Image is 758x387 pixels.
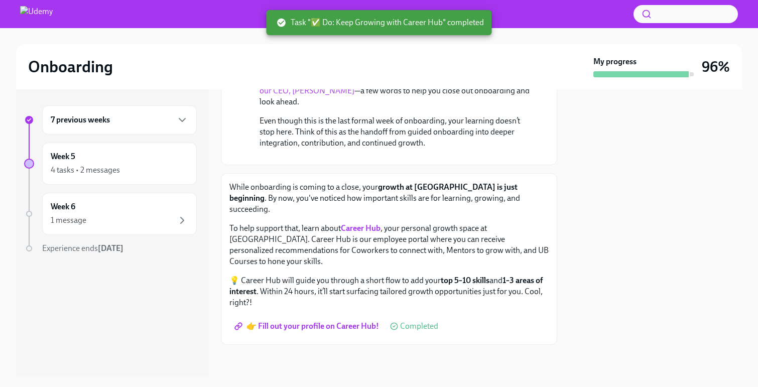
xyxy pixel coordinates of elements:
h3: 96% [702,58,730,76]
div: 7 previous weeks [42,105,197,135]
h6: 7 previous weeks [51,114,110,125]
span: Completed [400,322,438,330]
p: 💡 Career Hub will guide you through a short flow to add your and . Within 24 hours, it’ll start s... [229,275,549,308]
p: While onboarding is coming to a close, your . By now, you've noticed how important skills are for... [229,182,549,215]
strong: top 5–10 skills [441,276,489,285]
span: Task "✅ Do: Keep Growing with Career Hub" completed [277,17,484,28]
a: 👉 Fill out your profile on Career Hub! [229,316,386,336]
p: Even though this is the last formal week of onboarding, your learning doesn’t stop here. Think of... [260,115,533,149]
strong: My progress [593,56,637,67]
p: To help support that, learn about , your personal growth space at [GEOGRAPHIC_DATA]. Career Hub i... [229,223,549,267]
strong: [DATE] [98,243,123,253]
p: Before you move forward, take a moment to watch this —a few words to help you close out onboardin... [260,74,533,107]
a: Week 54 tasks • 2 messages [24,143,197,185]
a: Week 61 message [24,193,197,235]
div: 4 tasks • 2 messages [51,165,120,176]
a: Career Hub [341,223,381,233]
span: Experience ends [42,243,123,253]
img: Udemy [20,6,53,22]
h6: Week 6 [51,201,75,212]
h6: Week 5 [51,151,75,162]
span: 👉 Fill out your profile on Career Hub! [236,321,379,331]
h2: Onboarding [28,57,113,77]
div: 1 message [51,215,86,226]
